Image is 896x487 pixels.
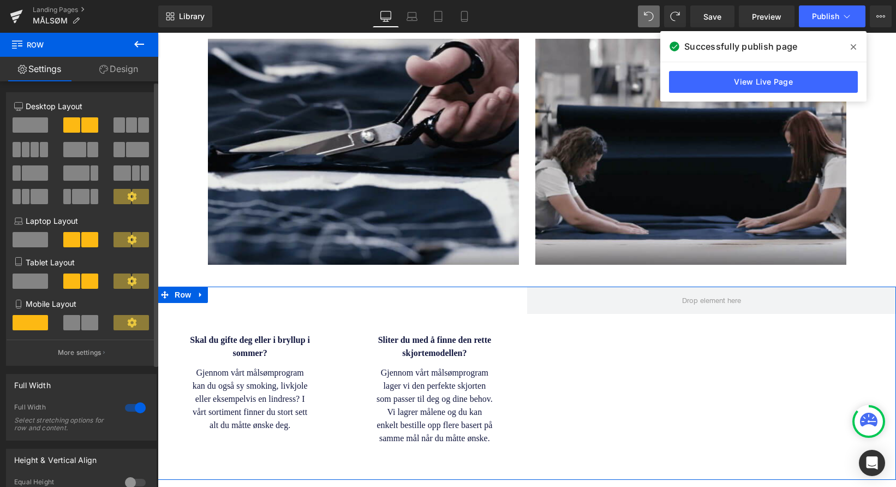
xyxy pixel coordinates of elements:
button: Redo [664,5,686,27]
p: Gjennom vårt målsømprogram lager vi den perfekte skjorten som passer til deg og dine behov. Vi la... [218,334,335,412]
p: More settings [58,348,101,358]
span: Publish [812,12,839,21]
button: Undo [638,5,660,27]
div: Open Intercom Messenger [859,450,885,476]
span: Successfully publish page [684,40,797,53]
div: Full Width [14,375,51,390]
div: Height & Vertical Align [14,449,97,465]
button: More settings [7,340,156,365]
span: Row [14,254,36,270]
button: More [870,5,892,27]
button: Publish [799,5,865,27]
span: Preview [752,11,781,22]
span: Save [703,11,721,22]
h3: Skal du gifte deg eller i bryllup i sommer? [16,301,168,327]
p: Tablet Layout [14,257,148,268]
a: Preview [739,5,795,27]
h3: Sliter du med å finne den rette skjortemodellen? [201,301,353,327]
span: Row [11,33,120,57]
a: Laptop [399,5,425,27]
a: Expand / Collapse [36,254,50,270]
div: Full Width [14,403,114,414]
a: Mobile [451,5,477,27]
span: Library [179,11,205,21]
p: Desktop Layout [14,100,148,112]
span: MÅLSØM [33,16,68,25]
a: View Live Page [669,71,858,93]
p: Mobile Layout [14,298,148,310]
a: Landing Pages [33,5,158,14]
div: Select stretching options for row and content. [14,417,112,432]
a: Desktop [373,5,399,27]
p: Gjennom vårt målsømprogram kan du også sy smoking, livkjole eller eksempelvis en lindress? I vårt... [34,334,151,399]
a: Tablet [425,5,451,27]
a: Design [79,57,158,81]
a: New Library [158,5,212,27]
p: Laptop Layout [14,215,148,227]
